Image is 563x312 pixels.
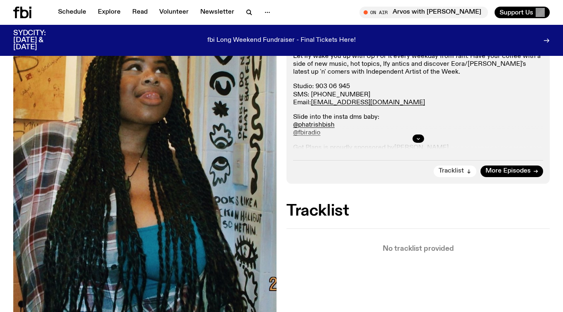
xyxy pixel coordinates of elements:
button: Tracklist [434,166,476,177]
span: Support Us [500,9,533,16]
button: On AirArvos with [PERSON_NAME] [359,7,488,18]
a: Schedule [53,7,91,18]
p: Studio: 903 06 945 SMS: [PHONE_NUMBER] Email: [293,83,543,107]
p: fbi Long Weekend Fundraiser - Final Tickets Here! [207,37,356,44]
span: Tracklist [439,168,464,174]
a: [EMAIL_ADDRESS][DOMAIN_NAME] [311,99,425,106]
p: Slide into the insta dms baby: [293,113,543,137]
a: Newsletter [195,7,239,18]
button: Support Us [495,7,550,18]
a: More Episodes [480,166,543,177]
span: More Episodes [485,168,531,174]
a: Read [127,7,153,18]
a: Explore [93,7,126,18]
h2: Tracklist [286,204,550,218]
p: Let Ify wake you up with Up For It every weekday from 7am. Have your coffee with a side of new mu... [293,53,543,77]
p: No tracklist provided [286,245,550,252]
h3: SYDCITY: [DATE] & [DATE] [13,30,66,51]
a: Volunteer [154,7,194,18]
a: @phatrishbish [293,122,335,128]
